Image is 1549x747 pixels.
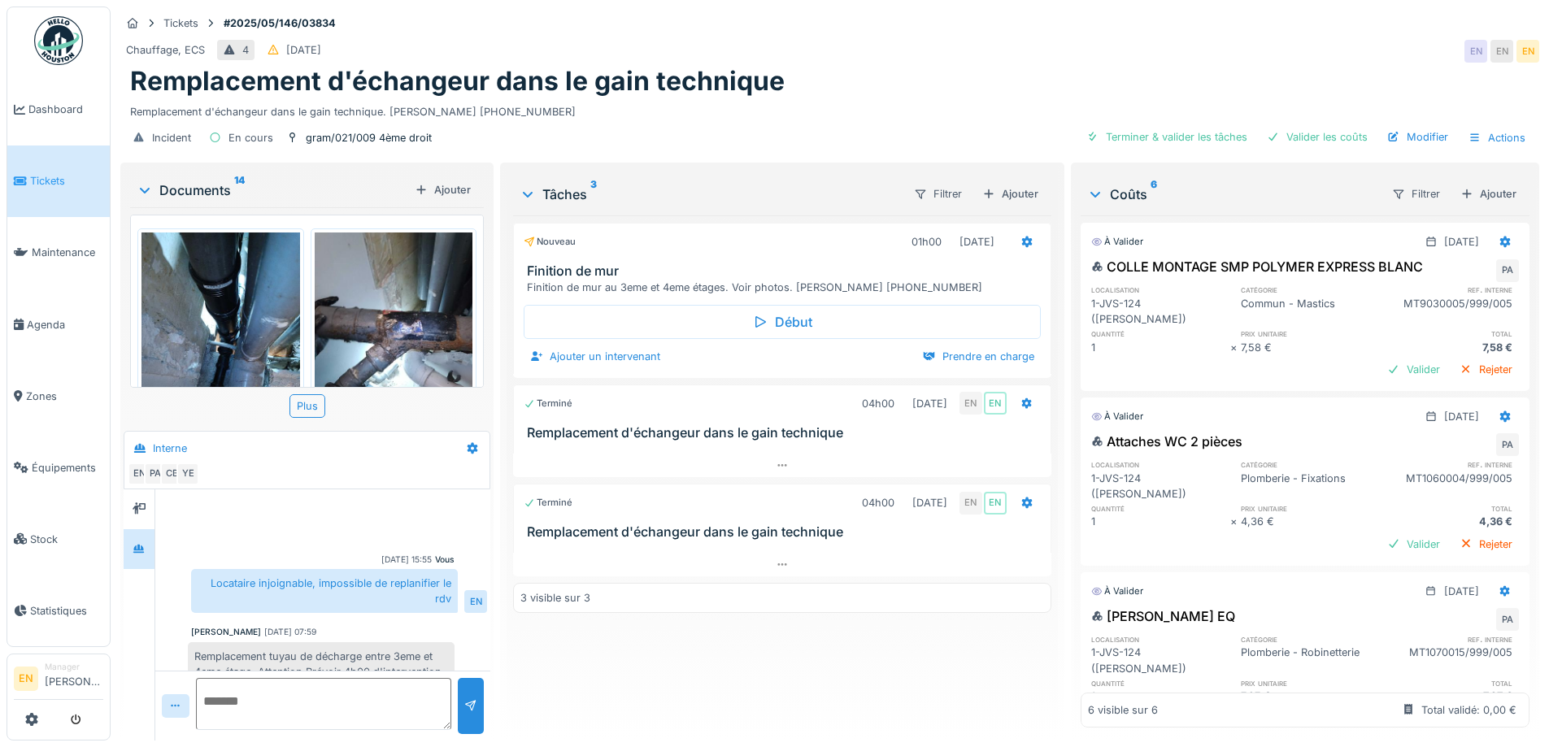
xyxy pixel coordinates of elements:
div: 7,58 € [1241,340,1380,355]
div: Total validé: 0,00 € [1421,702,1516,718]
div: Valider [1381,358,1447,380]
div: 01h00 [912,234,942,250]
li: EN [14,667,38,691]
div: Remplacement d'échangeur dans le gain technique. [PERSON_NAME] [PHONE_NUMBER] [130,98,1529,119]
span: Stock [30,532,103,547]
a: Statistiques [7,575,110,646]
li: [PERSON_NAME] [45,661,103,696]
div: Nouveau [524,235,576,249]
h6: catégorie [1241,459,1380,470]
span: Agenda [27,317,103,332]
div: PA [1496,433,1519,456]
span: Zones [26,389,103,404]
div: Rejeter [1453,533,1519,555]
a: Stock [7,503,110,575]
div: [PERSON_NAME] EQ [1091,606,1235,626]
div: Filtrer [907,182,969,206]
h6: localisation [1091,459,1230,470]
div: CB [160,463,183,485]
div: MT1070015/999/005 [1380,645,1519,675]
h6: catégorie [1241,284,1380,295]
div: 3 visible sur 3 [520,590,590,606]
a: Tickets [7,145,110,217]
div: Attaches WC 2 pièces [1091,432,1242,451]
div: YE [176,463,199,485]
a: Équipements [7,432,110,503]
div: Début [524,305,1040,339]
div: Interne [153,441,187,456]
div: × [1230,514,1241,529]
div: [DATE] [912,396,947,411]
div: Filtrer [1385,182,1447,206]
div: Manager [45,661,103,673]
h6: quantité [1091,678,1230,688]
div: 1 [1091,340,1230,355]
div: × [1230,340,1241,355]
h6: ref. interne [1380,459,1519,470]
sup: 14 [234,180,245,200]
div: Terminé [524,496,572,510]
div: À valider [1091,235,1143,249]
div: [PERSON_NAME] [191,626,261,638]
span: Maintenance [32,245,103,260]
div: Terminer & valider les tâches [1080,126,1254,148]
span: Statistiques [30,603,103,619]
div: EN [1516,40,1539,63]
div: [DATE] [1444,584,1479,599]
div: EN [959,492,982,515]
div: Plomberie - Fixations [1241,471,1380,502]
div: 6 visible sur 6 [1088,702,1158,718]
sup: 6 [1151,185,1157,204]
div: [DATE] [912,495,947,510]
div: MT9030005/999/005 [1380,296,1519,327]
h6: total [1380,328,1519,339]
div: [DATE] 15:55 [381,554,432,566]
div: 7,27 € [1241,688,1380,704]
div: [DATE] 07:59 [264,626,316,638]
h6: prix unitaire [1241,678,1380,688]
div: Incident [152,130,191,145]
div: Finition de mur au 3eme et 4eme étages. Voir photos. [PERSON_NAME] [PHONE_NUMBER] [527,280,1043,295]
div: Plus [289,394,325,418]
div: Modifier [1381,126,1455,148]
span: Dashboard [28,102,103,117]
h6: ref. interne [1380,634,1519,645]
div: [DATE] [959,234,994,250]
div: [DATE] [1444,234,1479,250]
img: Badge_color-CXgf-gQk.svg [34,16,83,65]
div: [DATE] [1444,409,1479,424]
span: Tickets [30,173,103,189]
div: gram/021/009 4ème droit [306,130,432,145]
h6: localisation [1091,284,1230,295]
h3: Finition de mur [527,263,1043,279]
div: 1 [1091,688,1230,704]
a: Dashboard [7,74,110,145]
div: 1 [1091,514,1230,529]
h6: catégorie [1241,634,1380,645]
h6: total [1380,503,1519,514]
h6: prix unitaire [1241,328,1380,339]
strong: #2025/05/146/03834 [217,15,342,31]
div: Locataire injoignable, impossible de replanifier le rdv [191,569,458,613]
div: 1-JVS-124 ([PERSON_NAME]) [1091,296,1230,327]
h3: Remplacement d'échangeur dans le gain technique [527,425,1043,441]
img: ru4c27dmm52nhu8v4wvf8x3q5j8s [315,232,473,443]
div: EN [984,492,1007,515]
h6: total [1380,678,1519,688]
div: 1-JVS-124 ([PERSON_NAME]) [1091,645,1230,675]
div: Rejeter [1453,358,1519,380]
div: × [1230,688,1241,704]
div: Ajouter un intervenant [524,345,667,367]
div: EN [464,590,487,613]
sup: 3 [590,185,597,204]
div: COLLE MONTAGE SMP POLYMER EXPRESS BLANC [1091,257,1423,276]
div: Ajouter [408,179,477,201]
div: Tickets [163,15,198,31]
div: Ajouter [1454,183,1523,205]
div: EN [984,392,1007,415]
div: À valider [1091,410,1143,423]
img: twsu6wslhd2bg00w6xnhlqt3v9fz [141,232,300,443]
h6: quantité [1091,328,1230,339]
div: MT1060004/999/005 [1380,471,1519,502]
div: EN [128,463,150,485]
